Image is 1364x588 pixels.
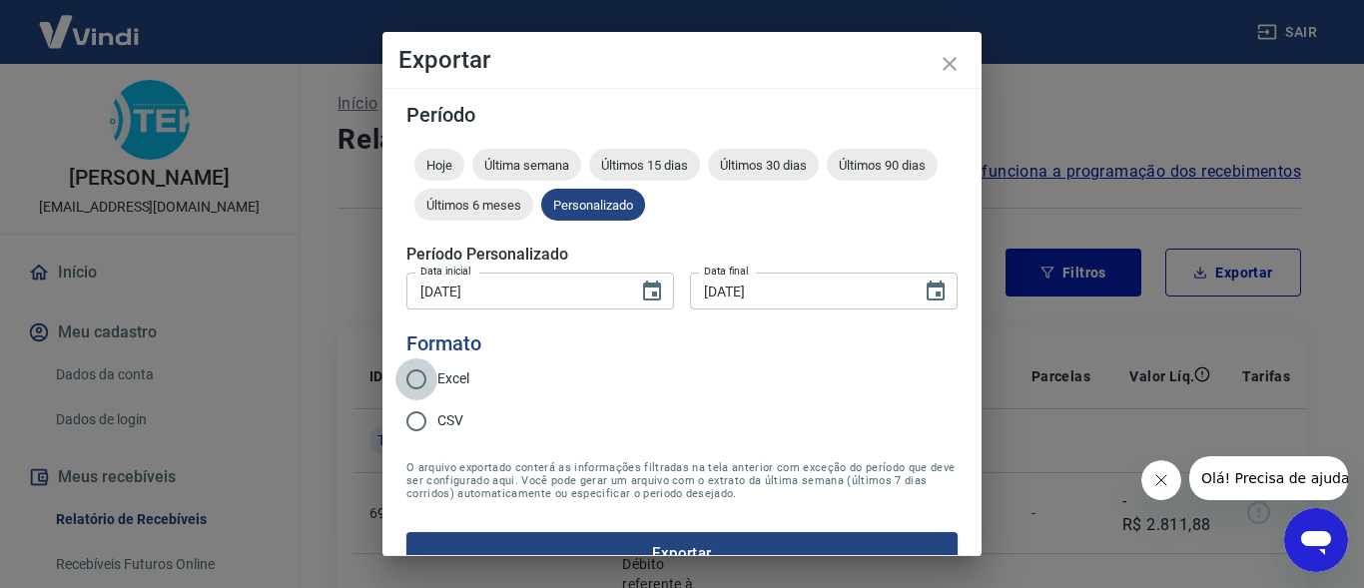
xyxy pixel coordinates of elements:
[12,14,168,30] span: Olá! Precisa de ajuda?
[398,48,966,72] h4: Exportar
[437,410,463,431] span: CSV
[406,532,958,574] button: Exportar
[708,158,819,173] span: Últimos 30 dias
[406,461,958,500] span: O arquivo exportado conterá as informações filtradas na tela anterior com exceção do período que ...
[406,273,624,309] input: DD/MM/YYYY
[632,272,672,311] button: Choose date, selected date is 15 de set de 2025
[406,105,958,125] h5: Período
[708,149,819,181] div: Últimos 30 dias
[414,198,533,213] span: Últimos 6 meses
[1284,508,1348,572] iframe: Botão para abrir a janela de mensagens
[406,329,481,358] legend: Formato
[690,273,908,309] input: DD/MM/YYYY
[704,264,749,279] label: Data final
[1141,460,1181,500] iframe: Fechar mensagem
[541,189,645,221] div: Personalizado
[414,189,533,221] div: Últimos 6 meses
[827,149,938,181] div: Últimos 90 dias
[541,198,645,213] span: Personalizado
[406,245,958,265] h5: Período Personalizado
[926,40,974,88] button: close
[827,158,938,173] span: Últimos 90 dias
[916,272,956,311] button: Choose date, selected date is 23 de set de 2025
[472,149,581,181] div: Última semana
[437,368,469,389] span: Excel
[1189,456,1348,500] iframe: Mensagem da empresa
[472,158,581,173] span: Última semana
[589,158,700,173] span: Últimos 15 dias
[420,264,471,279] label: Data inicial
[414,158,464,173] span: Hoje
[414,149,464,181] div: Hoje
[589,149,700,181] div: Últimos 15 dias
